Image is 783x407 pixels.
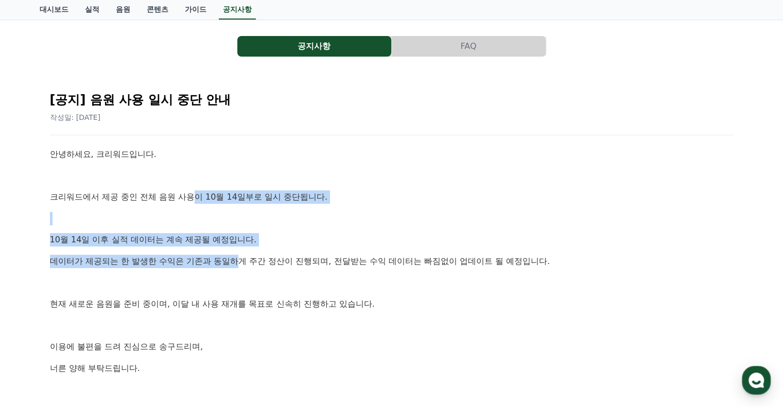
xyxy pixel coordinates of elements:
a: 홈 [3,322,68,347]
button: FAQ [392,36,546,57]
h2: [공지] 음원 사용 일시 중단 안내 [50,92,734,108]
span: 설정 [159,337,171,345]
p: 10월 14일 이후 실적 데이터는 계속 제공될 예정입니다. [50,233,734,246]
a: 대화 [68,322,133,347]
span: 홈 [32,337,39,345]
p: 이용에 불편을 드려 진심으로 송구드리며, [50,340,734,353]
p: 데이터가 제공되는 한 발생한 수익은 기존과 동일하게 주간 정산이 진행되며, 전달받는 수익 데이터는 빠짐없이 업데이트 될 예정입니다. [50,255,734,268]
p: 너른 양해 부탁드립니다. [50,362,734,375]
span: 작성일: [DATE] [50,113,101,121]
p: 현재 새로운 음원을 준비 중이며, 이달 내 사용 재개를 목표로 신속히 진행하고 있습니다. [50,297,734,311]
p: 크리워드에서 제공 중인 전체 음원 사용이 10월 14일부로 일시 중단됩니다. [50,190,734,204]
p: 안녕하세요, 크리워드입니다. [50,148,734,161]
a: FAQ [392,36,546,57]
span: 대화 [94,338,107,346]
a: 설정 [133,322,198,347]
button: 공지사항 [237,36,391,57]
a: 공지사항 [237,36,392,57]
